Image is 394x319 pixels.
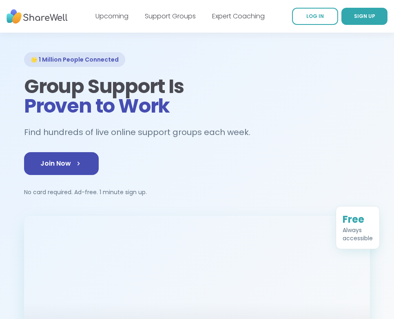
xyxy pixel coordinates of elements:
a: Upcoming [95,11,128,21]
a: SIGN UP [341,8,387,25]
div: Free [343,213,373,226]
span: LOG IN [306,13,324,20]
a: Support Groups [145,11,196,21]
div: 🌟 1 Million People Connected [24,52,125,67]
h1: Group Support Is [24,77,370,116]
p: No card required. Ad-free. 1 minute sign up. [24,188,370,196]
a: Join Now [24,152,99,175]
a: Expert Coaching [212,11,265,21]
img: ShareWell Nav Logo [7,5,68,28]
span: Proven to Work [24,92,170,120]
div: Always accessible [343,226,373,242]
a: LOG IN [292,8,338,25]
h2: Find hundreds of live online support groups each week. [24,126,259,139]
span: SIGN UP [354,13,375,20]
span: Join Now [40,159,82,168]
